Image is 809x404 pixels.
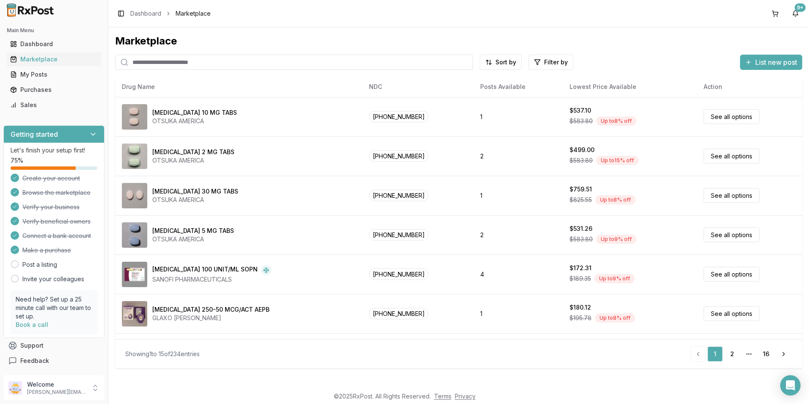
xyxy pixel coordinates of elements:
span: Connect a bank account [22,232,91,240]
button: Support [3,338,105,353]
div: Up to 9 % off [594,274,635,283]
p: [PERSON_NAME][EMAIL_ADDRESS][DOMAIN_NAME] [27,389,86,396]
div: [MEDICAL_DATA] 10 MG TABS [152,108,237,117]
td: 2 [473,333,563,373]
div: Open Intercom Messenger [780,375,801,396]
span: Browse the marketplace [22,188,91,197]
div: Up to 8 % off [595,313,635,323]
div: Dashboard [10,40,98,48]
td: 4 [473,255,563,294]
a: 2 [724,346,740,362]
span: $195.78 [570,314,592,322]
img: User avatar [8,381,22,395]
div: [MEDICAL_DATA] 5 MG TABS [152,227,234,235]
a: Book a call [16,321,48,328]
span: Verify your business [22,203,80,211]
td: 1 [473,97,563,136]
a: Dashboard [7,36,101,52]
a: Sales [7,97,101,113]
span: [PHONE_NUMBER] [369,111,429,122]
a: See all options [704,109,759,124]
th: Drug Name [115,77,362,97]
button: Dashboard [3,37,105,51]
td: 2 [473,215,563,255]
td: 1 [473,294,563,333]
span: $825.55 [570,196,592,204]
div: OTSUKA AMERICA [152,156,234,165]
a: Purchases [7,82,101,97]
div: Up to 9 % off [596,235,636,244]
img: RxPost Logo [3,3,58,17]
span: [PHONE_NUMBER] [369,308,429,319]
div: $172.31 [570,264,592,272]
h3: Getting started [11,129,58,139]
img: Abilify 10 MG TABS [122,104,147,130]
a: My Posts [7,67,101,82]
div: SANOFI PHARMACEUTICALS [152,275,271,284]
div: $499.00 [570,146,594,154]
a: Terms [434,393,451,400]
img: Abilify 2 MG TABS [122,144,147,169]
nav: breadcrumb [130,9,211,18]
div: OTSUKA AMERICA [152,117,237,125]
div: [MEDICAL_DATA] 2 MG TABS [152,148,234,156]
div: $180.12 [570,303,591,312]
p: Need help? Set up a 25 minute call with our team to set up. [16,295,92,321]
span: Verify beneficial owners [22,217,91,226]
span: Make a purchase [22,246,71,255]
a: 1 [707,346,723,362]
th: Action [697,77,802,97]
a: Invite your colleagues [22,275,84,283]
span: [PHONE_NUMBER] [369,229,429,241]
button: Filter by [528,55,573,70]
button: Purchases [3,83,105,97]
span: [PHONE_NUMBER] [369,268,429,280]
td: 2 [473,136,563,176]
button: Feedback [3,353,105,368]
a: 16 [758,346,773,362]
span: $583.80 [570,117,593,125]
div: Showing 1 to 15 of 234 entries [125,350,200,358]
a: See all options [704,149,759,163]
p: Let's finish your setup first! [11,146,97,155]
div: Marketplace [115,34,802,48]
th: NDC [362,77,473,97]
span: Marketplace [176,9,211,18]
div: OTSUKA AMERICA [152,196,238,204]
div: 9+ [795,3,806,12]
button: 9+ [789,7,802,20]
div: Purchases [10,86,98,94]
nav: pagination [691,346,792,362]
div: Up to 8 % off [596,116,636,126]
span: $583.80 [570,235,593,244]
div: Marketplace [10,55,98,64]
div: [MEDICAL_DATA] 250-50 MCG/ACT AEPB [152,305,270,314]
h2: Main Menu [7,27,101,34]
a: Dashboard [130,9,161,18]
div: OTSUKA AMERICA [152,235,234,244]
button: List new post [740,55,802,70]
a: See all options [704,188,759,203]
span: Feedback [20,357,49,365]
th: Posts Available [473,77,563,97]
button: Sort by [480,55,522,70]
div: Up to 8 % off [595,195,636,205]
th: Lowest Price Available [563,77,697,97]
a: Privacy [455,393,476,400]
span: $189.35 [570,274,591,283]
div: $759.51 [570,185,592,194]
span: Sort by [495,58,516,66]
div: Sales [10,101,98,109]
p: Welcome [27,380,86,389]
span: List new post [755,57,797,67]
img: Admelog SoloStar 100 UNIT/ML SOPN [122,262,147,287]
span: Filter by [544,58,568,66]
div: [MEDICAL_DATA] 100 UNIT/ML SOPN [152,265,258,275]
a: Marketplace [7,52,101,67]
button: My Posts [3,68,105,81]
a: List new post [740,59,802,67]
img: Advair Diskus 250-50 MCG/ACT AEPB [122,301,147,327]
div: [MEDICAL_DATA] 30 MG TABS [152,187,238,196]
div: $537.10 [570,106,591,115]
a: Go to next page [775,346,792,362]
